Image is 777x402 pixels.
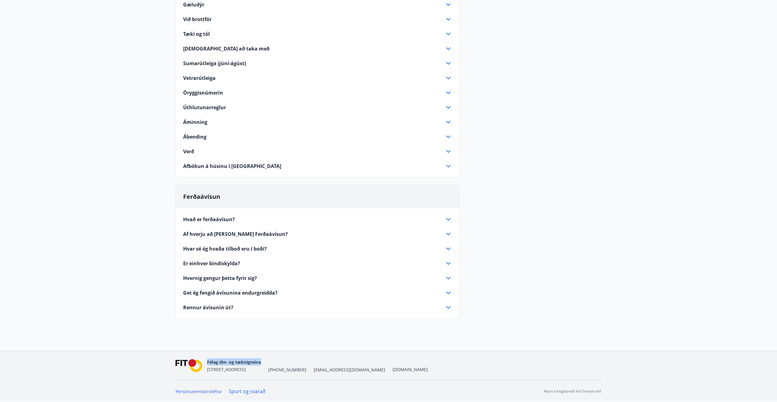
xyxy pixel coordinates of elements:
[207,367,246,372] span: [STREET_ADDRESS]
[544,389,602,394] p: Keyrt á hugbúnaði frá Dorado ehf.
[183,45,270,52] span: [DEMOGRAPHIC_DATA] að taka með
[183,31,210,37] span: Tæki og tól
[183,192,220,201] span: Ferðaávísun
[393,367,428,372] a: [DOMAIN_NAME]
[183,60,246,67] span: Sumarútleiga (júní-ágúst)
[183,74,452,82] div: Vetrarútleiga
[183,274,452,282] div: Hvernig gengur þetta fyrir sig?
[183,104,226,111] span: Úthlutunarreglur
[183,1,204,8] span: Gæludýr
[183,75,216,81] span: Vetrarútleiga
[229,388,266,395] a: Spurt og svarað
[183,60,452,67] div: Sumarútleiga (júní-ágúst)
[183,148,452,155] div: Verð
[183,133,452,140] div: Ábending
[183,260,452,267] div: Er einhver bindiskylda?
[183,16,452,23] div: Við brottför
[183,148,194,155] span: Verð
[183,289,277,296] span: Get ég fengið ávísunina endurgreidda?
[183,289,452,296] div: Get ég fengið ávísunina endurgreidda?
[183,245,267,252] span: Hvar sé ég hvaða tilboð eru í boði?
[183,30,452,38] div: Tæki og tól
[183,1,452,8] div: Gæludýr
[183,45,452,52] div: [DEMOGRAPHIC_DATA] að taka með
[183,216,235,223] span: Hvað er ferðaávísun?
[268,367,306,373] span: [PHONE_NUMBER]
[183,16,212,23] span: Við brottför
[183,89,452,96] div: Öryggisnúmerin
[183,230,452,238] div: Af hverju að [PERSON_NAME] Ferðaávísun?
[314,367,385,373] span: [EMAIL_ADDRESS][DOMAIN_NAME]
[183,118,452,126] div: Áminning
[183,104,452,111] div: Úthlutunarreglur
[183,89,223,96] span: Öryggisnúmerin
[183,162,452,170] div: Afbókun á húsinu í [GEOGRAPHIC_DATA]
[183,133,206,140] span: Ábending
[183,163,281,169] span: Afbókun á húsinu í [GEOGRAPHIC_DATA]
[175,389,221,394] a: Persónuverndarstefna
[183,119,207,125] span: Áminning
[183,231,288,237] span: Af hverju að [PERSON_NAME] Ferðaávísun?
[183,216,452,223] div: Hvað er ferðaávísun?
[183,304,233,311] span: Rennur ávísunin út?
[207,359,261,365] span: Félag iðn- og tæknigreina
[183,260,240,267] span: Er einhver bindiskylda?
[175,359,202,372] img: FPQVkF9lTnNbbaRSFyT17YYeljoOGk5m51IhT0bO.png
[183,275,257,281] span: Hvernig gengur þetta fyrir sig?
[183,304,452,311] div: Rennur ávísunin út?
[183,245,452,252] div: Hvar sé ég hvaða tilboð eru í boði?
